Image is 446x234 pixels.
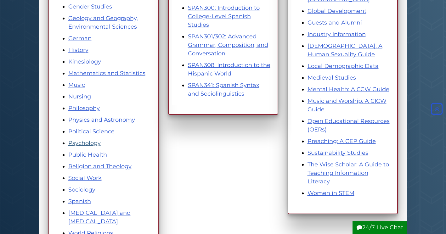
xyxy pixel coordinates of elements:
a: Local Demographic Data [308,63,379,70]
a: Spanish [68,198,91,205]
a: Philosophy [68,105,100,112]
a: Preaching: A CEP Guide [308,138,376,145]
a: Psychology [68,140,101,147]
a: SPAN308: Introduction to the Hispanic World [188,62,270,77]
a: Nursing [68,93,91,100]
a: SPAN301/302: Advanced Grammar, Composition, and Conversation [188,33,268,57]
a: Global Development [308,8,366,14]
a: Women in STEM [308,190,354,197]
a: Public Health [68,151,107,158]
a: Guests and Alumni [308,19,362,26]
a: Social Work [68,175,102,181]
a: Medieval Studies [308,74,356,81]
a: [DEMOGRAPHIC_DATA]: A Human Sexuality Guide [308,42,382,58]
a: [MEDICAL_DATA] and [MEDICAL_DATA] [68,209,131,225]
a: History [68,47,88,53]
a: Religion and Theology [68,163,132,170]
a: Physics and Astronomy [68,116,135,123]
a: Gender Studies [68,3,112,10]
a: Geology and Geography, Environmental Sciences [68,15,138,30]
a: Mental Health: A CCW Guide [308,86,389,93]
a: Sociology [68,186,95,193]
button: 24/7 Live Chat [353,221,407,234]
a: The Wise Scholar: A Guide to Teaching Information Literacy [308,161,389,185]
a: Open Educational Resources (OERs) [308,118,390,133]
a: SPAN341: Spanish Syntax and Sociolinguistics [188,82,259,97]
a: Industry Information [308,31,366,38]
a: Sustainability Studies [308,149,368,156]
a: Back to Top [429,106,444,113]
a: Political Science [68,128,115,135]
a: SPAN300: Introduction to College-Level Spanish Studies [188,4,260,28]
a: Music and Worship: A CICW Guide [308,97,387,113]
a: Mathematics and Statistics [68,70,145,77]
a: German [68,35,92,42]
a: Music [68,81,85,88]
a: Kinesiology [68,58,101,65]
